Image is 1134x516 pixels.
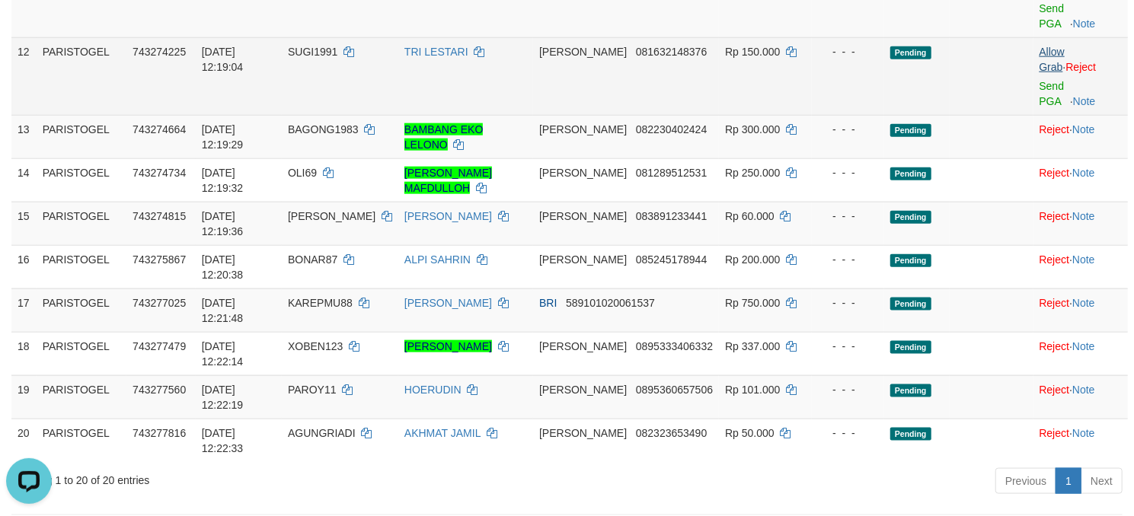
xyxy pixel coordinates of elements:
[636,427,707,439] span: Copy 082323653490 to clipboard
[636,210,707,222] span: Copy 083891233441 to clipboard
[890,254,931,267] span: Pending
[37,37,127,115] td: PARISTOGEL
[288,384,337,396] span: PAROY11
[202,384,244,411] span: [DATE] 12:22:19
[1033,288,1128,332] td: ·
[133,123,186,135] span: 743274664
[1073,18,1096,30] a: Note
[404,384,462,396] a: HOERUDIN
[995,468,1056,494] a: Previous
[37,375,127,419] td: PARISTOGEL
[725,427,775,439] span: Rp 50.000
[1072,123,1095,135] a: Note
[1072,340,1095,352] a: Note
[1040,167,1070,179] a: Reject
[636,46,707,58] span: Copy 081632148376 to clipboard
[1033,202,1128,245] td: ·
[1066,61,1097,73] a: Reject
[288,297,353,309] span: KAREPMU88
[133,167,186,179] span: 743274734
[1072,167,1095,179] a: Note
[890,341,931,354] span: Pending
[636,123,707,135] span: Copy 082230402424 to clipboard
[1072,210,1095,222] a: Note
[404,297,492,309] a: [PERSON_NAME]
[890,298,931,311] span: Pending
[725,46,780,58] span: Rp 150.000
[37,202,127,245] td: PARISTOGEL
[1040,46,1066,73] span: ·
[1040,384,1070,396] a: Reject
[404,123,483,151] a: BAMBANG EKO LELONO
[6,6,52,52] button: Open LiveChat chat widget
[725,384,780,396] span: Rp 101.000
[288,253,337,266] span: BONAR87
[1033,332,1128,375] td: ·
[404,340,492,352] a: [PERSON_NAME]
[636,384,713,396] span: Copy 0895360657506 to clipboard
[539,167,627,179] span: [PERSON_NAME]
[37,245,127,288] td: PARISTOGEL
[636,340,713,352] span: Copy 0895333406332 to clipboard
[1040,2,1065,30] a: Send PGA
[566,297,655,309] span: Copy 589101020061537 to clipboard
[202,123,244,151] span: [DATE] 12:19:29
[1072,427,1095,439] a: Note
[818,252,878,267] div: - - -
[202,297,244,324] span: [DATE] 12:21:48
[818,209,878,224] div: - - -
[1033,245,1128,288] td: ·
[288,210,375,222] span: [PERSON_NAME]
[11,375,37,419] td: 19
[725,123,780,135] span: Rp 300.000
[1072,253,1095,266] a: Note
[1033,37,1128,115] td: ·
[636,253,707,266] span: Copy 085245178944 to clipboard
[404,253,471,266] a: ALPI SAHRIN
[37,419,127,462] td: PARISTOGEL
[1056,468,1081,494] a: 1
[1072,297,1095,309] a: Note
[11,332,37,375] td: 18
[404,167,492,194] a: [PERSON_NAME] MAFDULLOH
[818,339,878,354] div: - - -
[11,288,37,332] td: 17
[890,211,931,224] span: Pending
[404,46,468,58] a: TRI LESTARI
[890,384,931,397] span: Pending
[133,297,186,309] span: 743277025
[539,210,627,222] span: [PERSON_NAME]
[11,158,37,202] td: 14
[37,158,127,202] td: PARISTOGEL
[890,46,931,59] span: Pending
[1040,46,1065,73] a: Allow Grab
[37,115,127,158] td: PARISTOGEL
[890,428,931,441] span: Pending
[133,427,186,439] span: 743277816
[725,167,780,179] span: Rp 250.000
[1040,297,1070,309] a: Reject
[288,427,356,439] span: AGUNGRIADI
[202,427,244,454] span: [DATE] 12:22:33
[37,288,127,332] td: PARISTOGEL
[539,123,627,135] span: [PERSON_NAME]
[725,253,780,266] span: Rp 200.000
[890,167,931,180] span: Pending
[1072,384,1095,396] a: Note
[11,202,37,245] td: 15
[725,340,780,352] span: Rp 337.000
[202,46,244,73] span: [DATE] 12:19:04
[539,46,627,58] span: [PERSON_NAME]
[202,340,244,368] span: [DATE] 12:22:14
[1033,115,1128,158] td: ·
[539,253,627,266] span: [PERSON_NAME]
[11,115,37,158] td: 13
[1040,210,1070,222] a: Reject
[1040,340,1070,352] a: Reject
[133,384,186,396] span: 743277560
[1081,468,1123,494] a: Next
[11,37,37,115] td: 12
[202,210,244,237] span: [DATE] 12:19:36
[288,123,359,135] span: BAGONG1983
[11,245,37,288] td: 16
